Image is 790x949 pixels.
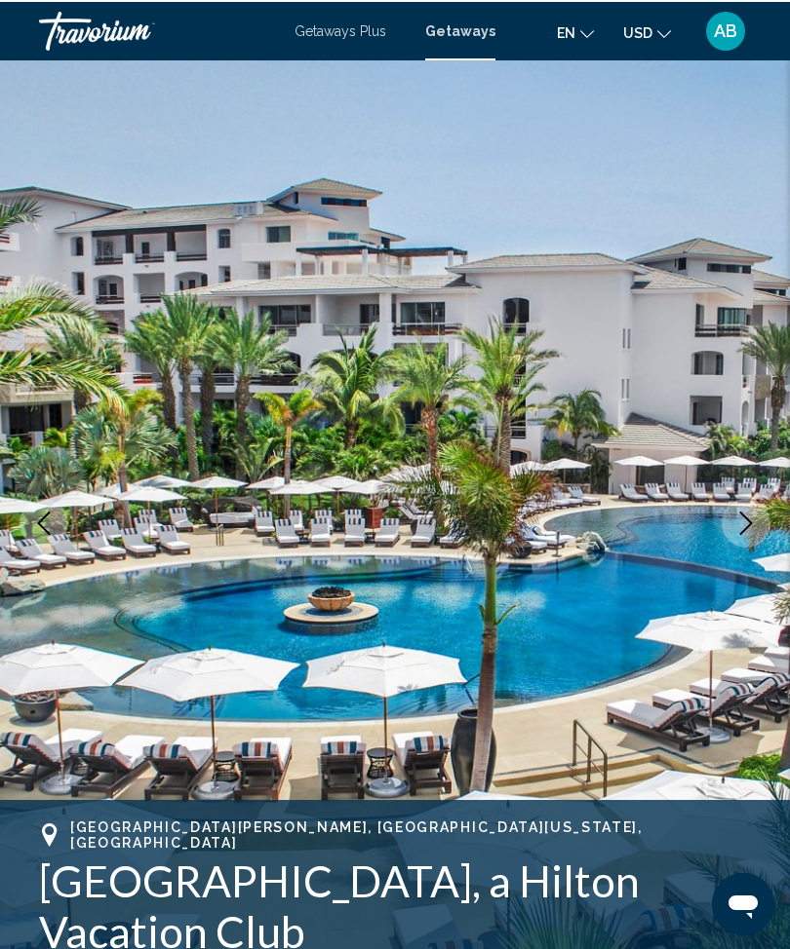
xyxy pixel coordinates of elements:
[557,23,575,39] span: en
[425,21,495,37] a: Getaways
[295,21,386,37] a: Getaways Plus
[722,497,770,546] button: Next image
[714,19,737,39] span: AB
[39,10,275,49] a: Travorium
[623,23,652,39] span: USD
[557,17,594,45] button: Change language
[20,497,68,546] button: Previous image
[70,817,751,849] span: [GEOGRAPHIC_DATA][PERSON_NAME], [GEOGRAPHIC_DATA][US_STATE], [GEOGRAPHIC_DATA]
[623,17,671,45] button: Change currency
[712,871,774,933] iframe: Button to launch messaging window
[700,9,751,50] button: User Menu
